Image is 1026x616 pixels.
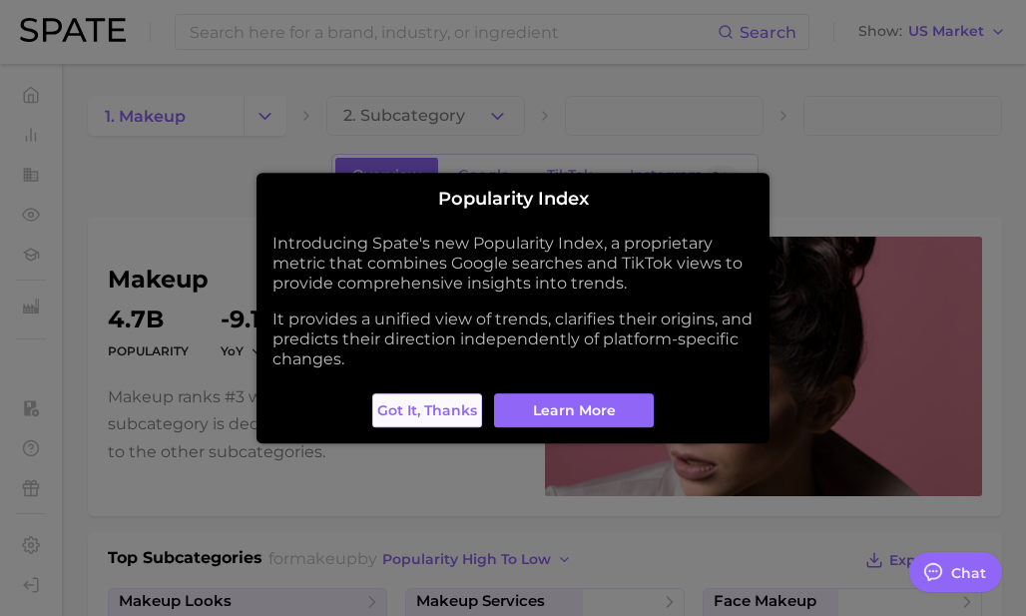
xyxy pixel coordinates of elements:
div: Domain Overview [76,118,179,131]
img: logo_orange.svg [32,32,48,48]
button: Got it, thanks [372,393,482,427]
img: tab_keywords_by_traffic_grey.svg [199,116,215,132]
div: v 4.0.25 [56,32,98,48]
img: website_grey.svg [32,52,48,68]
img: tab_domain_overview_orange.svg [54,116,70,132]
span: Learn More [533,402,616,419]
a: Learn More [494,393,654,427]
span: Got it, thanks [377,402,477,419]
p: Introducing Spate's new Popularity Index, a proprietary metric that combines Google searches and ... [272,234,754,294]
p: It provides a unified view of trends, clarifies their origins, and predicts their direction indep... [272,309,754,369]
div: Domain: [DOMAIN_NAME] [52,52,220,68]
div: Keywords by Traffic [221,118,336,131]
h2: Popularity Index [272,189,754,211]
